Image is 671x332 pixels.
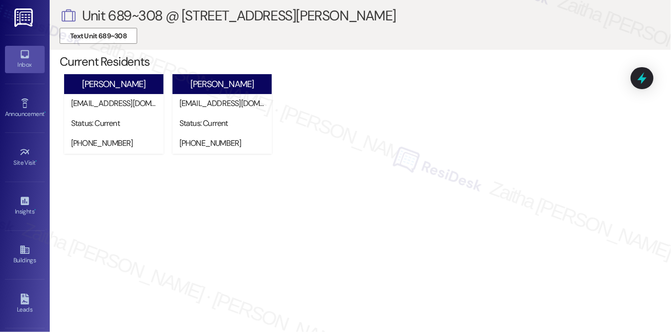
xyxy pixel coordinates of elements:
div: Status: Current [179,118,269,128]
i:  [60,6,77,26]
div: [PERSON_NAME] [190,79,254,90]
button: Text Unit 689~308 [60,28,137,44]
a: Site Visit • [5,144,45,171]
div: [PHONE_NUMBER] [179,138,269,148]
span: • [44,109,46,116]
a: Leads [5,291,45,318]
a: Insights • [5,193,45,220]
a: Buildings [5,241,45,268]
a: Inbox [5,46,45,73]
div: [EMAIL_ADDRESS][DOMAIN_NAME] [179,98,269,109]
img: ResiDesk Logo [14,8,35,27]
div: [PHONE_NUMBER] [71,138,161,148]
span: • [36,158,37,165]
span: Text Unit 689~308 [70,31,127,41]
span: • [34,207,36,214]
div: Status: Current [71,118,161,128]
div: Unit 689~308 @ [STREET_ADDRESS][PERSON_NAME] [82,10,396,21]
div: [PERSON_NAME] [82,79,146,90]
div: Current Residents [60,56,671,67]
div: [EMAIL_ADDRESS][DOMAIN_NAME] [71,98,161,109]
